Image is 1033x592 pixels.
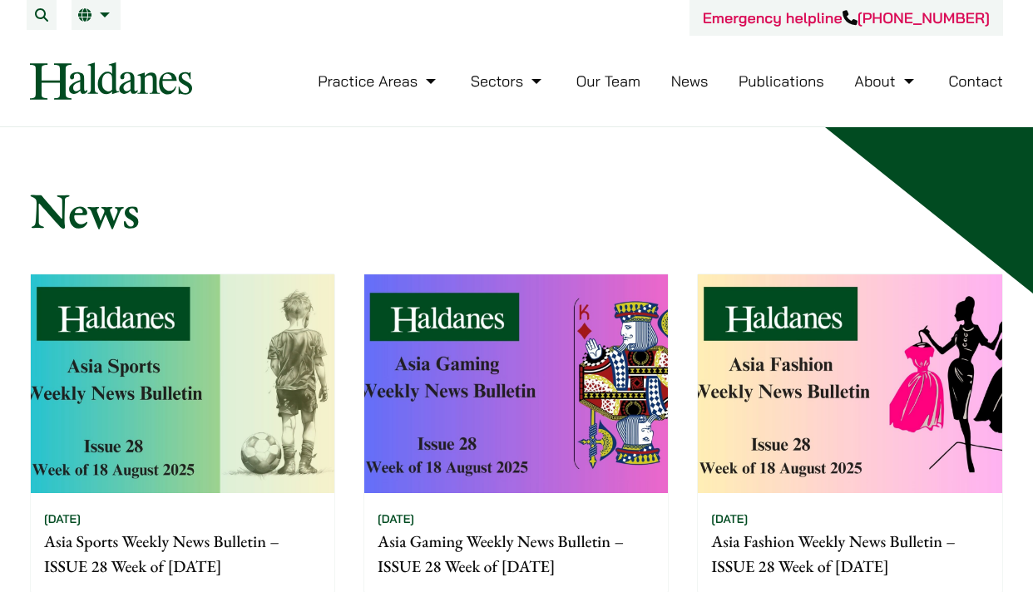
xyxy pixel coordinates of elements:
h1: News [30,180,1003,240]
p: Asia Gaming Weekly News Bulletin – ISSUE 28 Week of [DATE] [378,529,655,579]
a: About [854,72,917,91]
a: Emergency helpline[PHONE_NUMBER] [703,8,990,27]
a: Practice Areas [318,72,440,91]
time: [DATE] [378,511,414,526]
a: News [671,72,709,91]
time: [DATE] [711,511,748,526]
p: Asia Fashion Weekly News Bulletin – ISSUE 28 Week of [DATE] [711,529,988,579]
a: EN [78,8,114,22]
time: [DATE] [44,511,81,526]
a: Publications [739,72,824,91]
img: Logo of Haldanes [30,62,192,100]
p: Asia Sports Weekly News Bulletin – ISSUE 28 Week of [DATE] [44,529,321,579]
a: Our Team [576,72,640,91]
a: Contact [948,72,1003,91]
a: Sectors [471,72,546,91]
